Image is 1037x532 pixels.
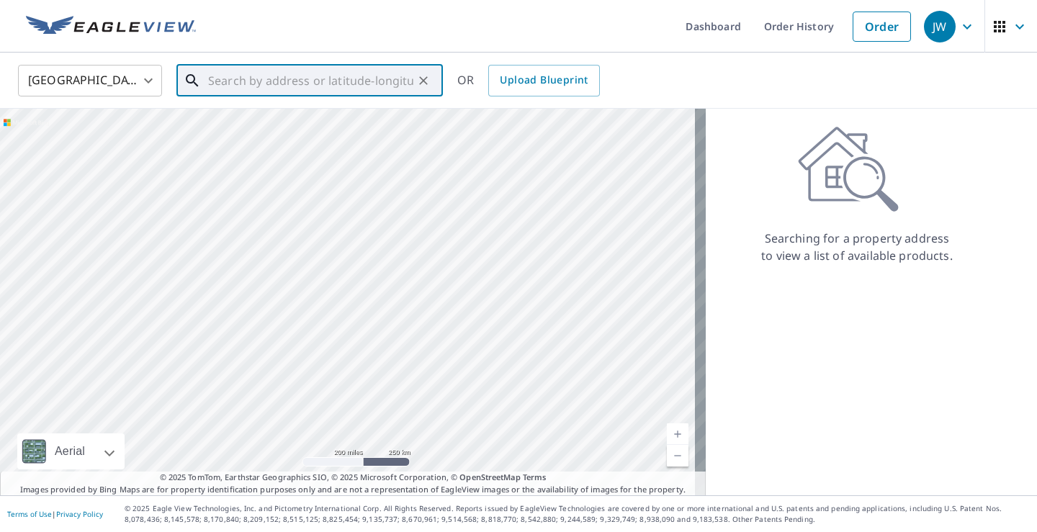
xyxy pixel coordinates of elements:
[760,230,953,264] p: Searching for a property address to view a list of available products.
[18,60,162,101] div: [GEOGRAPHIC_DATA]
[500,71,588,89] span: Upload Blueprint
[125,503,1030,525] p: © 2025 Eagle View Technologies, Inc. and Pictometry International Corp. All Rights Reserved. Repo...
[7,510,103,518] p: |
[56,509,103,519] a: Privacy Policy
[488,65,599,96] a: Upload Blueprint
[459,472,520,482] a: OpenStreetMap
[413,71,434,91] button: Clear
[26,16,196,37] img: EV Logo
[853,12,911,42] a: Order
[17,433,125,469] div: Aerial
[50,433,89,469] div: Aerial
[667,423,688,445] a: Current Level 5, Zoom In
[457,65,600,96] div: OR
[160,472,547,484] span: © 2025 TomTom, Earthstar Geographics SIO, © 2025 Microsoft Corporation, ©
[924,11,956,42] div: JW
[523,472,547,482] a: Terms
[208,60,413,101] input: Search by address or latitude-longitude
[7,509,52,519] a: Terms of Use
[667,445,688,466] a: Current Level 5, Zoom Out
